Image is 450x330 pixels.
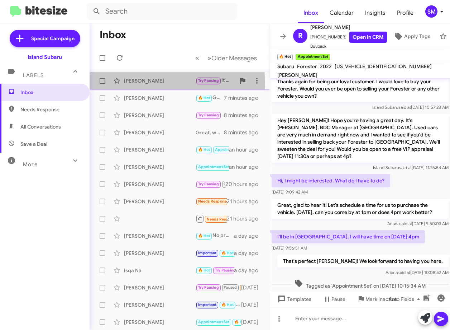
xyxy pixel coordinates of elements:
span: [DATE] 9:09:42 AM [272,189,308,195]
div: [URL][DOMAIN_NAME] [196,318,241,326]
div: [PERSON_NAME] [124,94,196,102]
span: 🔥 Hot [221,302,234,307]
div: a day ago [234,232,264,240]
span: Mark Inactive [365,293,397,306]
span: [PERSON_NAME] [310,23,387,32]
div: It's great to hear you're ready to move forward! Let's schedule that appointment for your end-of-... [196,76,235,85]
span: » [207,54,211,62]
span: [PHONE_NUMBER] [310,32,387,43]
a: Special Campaign [10,30,80,47]
span: More [23,161,38,168]
span: Paused [224,182,237,186]
span: [PERSON_NAME] [277,72,317,78]
span: Appointment Set [215,147,246,152]
div: Island Subaru [28,54,62,61]
span: Paused [224,285,237,290]
span: Try Pausing [198,78,219,83]
div: Isqa Na [124,267,196,274]
input: Search [87,3,237,20]
div: [PERSON_NAME] [124,163,196,171]
div: Your welcome! [196,249,234,257]
span: 2022 [320,63,332,70]
button: Apply Tags [387,30,436,43]
div: 8 minutes ago [224,112,264,119]
div: [PERSON_NAME] [124,77,196,84]
span: « [195,54,199,62]
span: 🔥 Hot [221,251,234,255]
div: [DATE] [241,319,264,326]
span: Appointment Set [198,320,230,324]
p: Hi [PERSON_NAME] this is [PERSON_NAME] at [GEOGRAPHIC_DATA]. Thanks again for being our loyal cus... [272,68,449,102]
div: 20 hours ago [225,181,264,188]
span: Save a Deal [20,140,47,148]
div: [PERSON_NAME] [124,129,196,136]
span: Try Pausing [198,285,219,290]
a: Calendar [324,3,359,23]
span: Pause [331,293,345,306]
a: Profile [391,3,419,23]
span: 🔥 Hot [234,320,246,324]
div: [PERSON_NAME] [124,284,196,291]
div: That's perfect [PERSON_NAME]! We look forward to having you here. [196,145,229,154]
span: said at [399,221,412,226]
nav: Page navigation example [191,51,261,65]
div: [DATE] [241,301,264,308]
span: Important [198,302,217,307]
div: Great! When can you come in to go over your options? [196,94,224,102]
span: said at [398,270,410,275]
div: No problem! [196,232,234,240]
button: Mark Inactive [351,293,403,306]
p: That's perfect [PERSON_NAME]! We look forward to having you here. [277,255,449,268]
span: Ariana [DATE] 10:08:52 AM [386,270,449,275]
span: R [298,30,303,42]
div: 21 hours ago [227,198,264,205]
span: 🔥 Hot [198,147,210,152]
span: [DATE] 9:56:51 AM [272,245,307,251]
span: Buyback [310,43,387,50]
span: [US_VEHICLE_IDENTIFICATION_NUMBER] [335,63,432,70]
span: Needs Response [198,199,229,204]
div: Inbound Call [196,214,227,223]
small: 🔥 Hot [277,54,293,60]
a: Insights [359,3,391,23]
span: Apply Tags [404,30,430,43]
div: an hour ago [229,146,264,153]
span: Needs Response [20,106,81,113]
span: 🔥 Hot [198,268,210,273]
div: a day ago [234,250,264,257]
div: 7 minutes ago [224,94,264,102]
span: Try Pausing [215,268,236,273]
span: Labels [23,72,44,79]
span: Forester [297,63,317,70]
h1: Inbox [100,29,126,41]
span: Try Pausing [198,113,219,117]
span: Subaru [277,63,294,70]
span: Try Pausing [198,182,219,186]
span: said at [398,104,411,110]
span: Island Subaru [DATE] 10:57:28 AM [372,104,449,110]
span: Templates [276,293,311,306]
a: Inbox [298,3,324,23]
span: Auto Fields [388,293,423,306]
span: Special Campaign [31,35,75,42]
div: [PERSON_NAME] [124,301,196,308]
button: Auto Fields [383,293,429,306]
div: [PERSON_NAME] [124,250,196,257]
span: Inbox [20,89,81,96]
span: Older Messages [211,54,257,62]
div: SM [425,5,437,18]
p: Great, glad to hear it! Let's schedule a time for us to purchase the vehicle. [DATE], can you com... [272,199,449,219]
div: That works perfect! We are here Saturdays 9-6 would you prefer a morning or afternoon appointment? [196,301,241,309]
div: Thank you [196,180,225,188]
div: [PERSON_NAME] [124,319,196,326]
div: [PERSON_NAME] [124,181,196,188]
span: Island Subaru [DATE] 11:26:54 AM [373,165,449,170]
span: Tagged as 'Appointment Set' on [DATE] 10:15:34 AM [292,279,429,289]
div: [PERSON_NAME] [124,146,196,153]
div: 21 hours ago [227,215,264,222]
button: SM [419,5,442,18]
span: Appointment Set [198,164,230,169]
